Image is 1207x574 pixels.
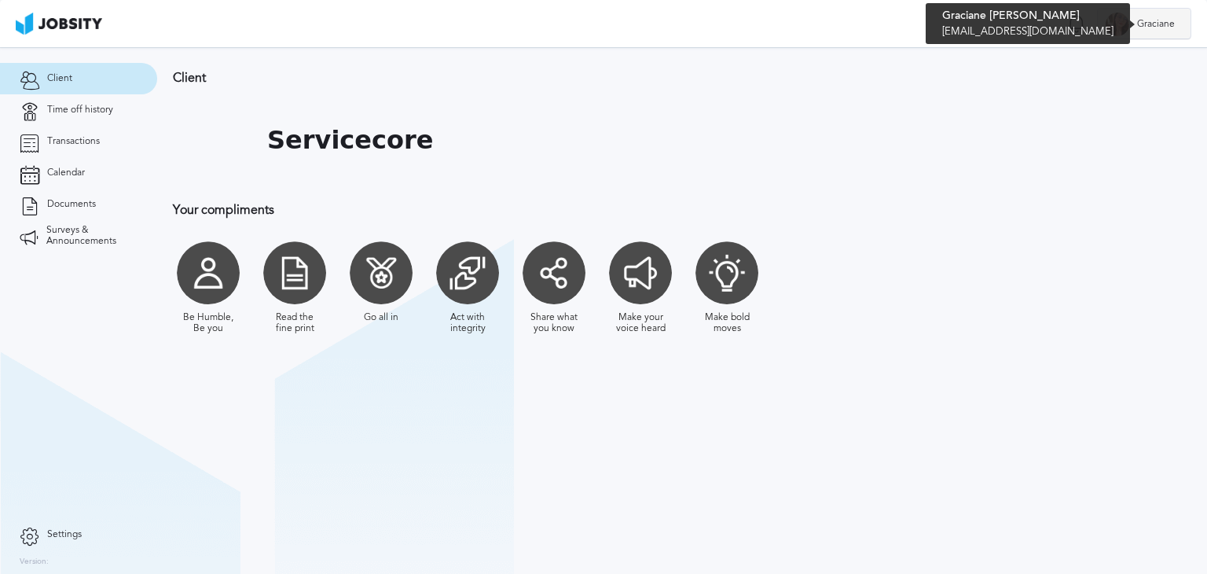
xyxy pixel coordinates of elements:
span: Surveys & Announcements [46,225,138,247]
label: Version: [20,557,49,567]
span: Settings [47,529,82,540]
span: Client [47,73,72,84]
span: Documents [47,199,96,210]
span: Transactions [47,136,100,147]
span: Calendar [47,167,85,178]
span: Graciane [1129,19,1183,30]
img: ab4bad089aa723f57921c736e9817d99.png [16,13,102,35]
h3: Client [173,71,1025,85]
div: G [1106,13,1129,36]
h1: Servicecore [267,126,433,155]
div: Act with integrity [440,312,495,334]
div: Go all in [364,312,398,323]
div: Make your voice heard [613,312,668,334]
div: Make bold moves [699,312,754,334]
button: GGraciane [1097,8,1191,39]
span: Time off history [47,105,113,116]
div: Share what you know [526,312,581,334]
h3: Your compliments [173,203,1025,217]
div: Be Humble, Be you [181,312,236,334]
div: Read the fine print [267,312,322,334]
